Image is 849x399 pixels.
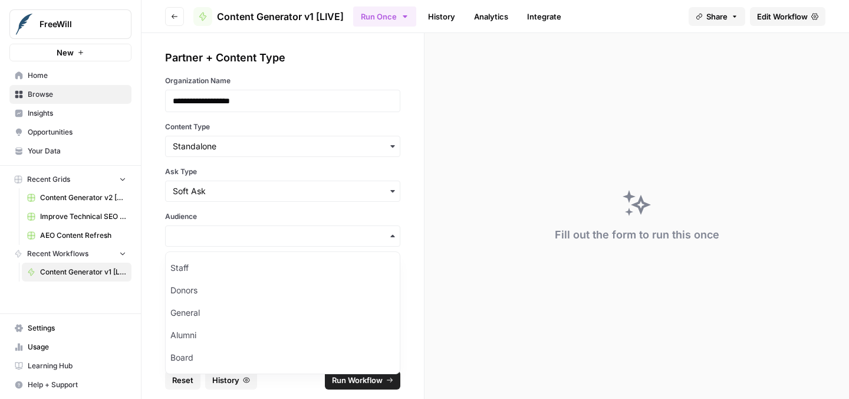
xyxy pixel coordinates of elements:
[28,361,126,371] span: Learning Hub
[165,371,200,390] button: Reset
[173,140,393,152] input: Standalone
[9,66,131,85] a: Home
[9,85,131,104] a: Browse
[40,230,126,241] span: AEO Content Refresh
[40,267,126,277] span: Content Generator v1 [LIVE]
[166,324,400,346] div: Alumni
[9,142,131,161] a: Your Data
[9,171,131,188] button: Recent Grids
[28,146,126,156] span: Your Data
[750,7,825,26] a: Edit Workflow
[166,257,400,279] div: Staff
[9,245,131,263] button: Recent Workflows
[555,227,719,243] div: Fill out the form to run this once
[57,47,74,58] span: New
[9,338,131,357] a: Usage
[40,18,111,30] span: FreeWill
[22,207,131,226] a: Improve Technical SEO for Page
[217,9,344,24] span: Content Generator v1 [LIVE]
[9,357,131,375] a: Learning Hub
[28,89,126,100] span: Browse
[9,319,131,338] a: Settings
[166,279,400,302] div: Donors
[40,192,126,203] span: Content Generator v2 [DRAFT] Test
[28,127,126,138] span: Opportunities
[40,211,126,222] span: Improve Technical SEO for Page
[520,7,568,26] a: Integrate
[9,44,131,61] button: New
[325,371,400,390] button: Run Workflow
[165,50,400,66] div: Partner + Content Type
[28,108,126,119] span: Insights
[165,166,400,177] label: Ask Type
[421,7,462,26] a: History
[22,188,131,207] a: Content Generator v2 [DRAFT] Test
[22,263,131,282] a: Content Generator v1 [LIVE]
[193,7,344,26] a: Content Generator v1 [LIVE]
[9,375,131,394] button: Help + Support
[467,7,515,26] a: Analytics
[353,6,416,27] button: Run Once
[9,9,131,39] button: Workspace: FreeWill
[27,174,70,185] span: Recent Grids
[205,371,257,390] button: History
[212,374,239,386] span: History
[165,122,400,132] label: Content Type
[166,346,400,369] div: Board
[757,11,808,22] span: Edit Workflow
[165,211,400,222] label: Audience
[173,185,393,197] input: Soft Ask
[689,7,745,26] button: Share
[165,76,400,86] label: Organization Name
[14,14,35,35] img: FreeWill Logo
[166,302,400,324] div: General
[332,374,383,386] span: Run Workflow
[28,342,126,352] span: Usage
[706,11,728,22] span: Share
[22,226,131,245] a: AEO Content Refresh
[9,104,131,123] a: Insights
[28,70,126,81] span: Home
[28,323,126,333] span: Settings
[9,123,131,142] a: Opportunities
[172,374,193,386] span: Reset
[27,248,88,259] span: Recent Workflows
[28,380,126,390] span: Help + Support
